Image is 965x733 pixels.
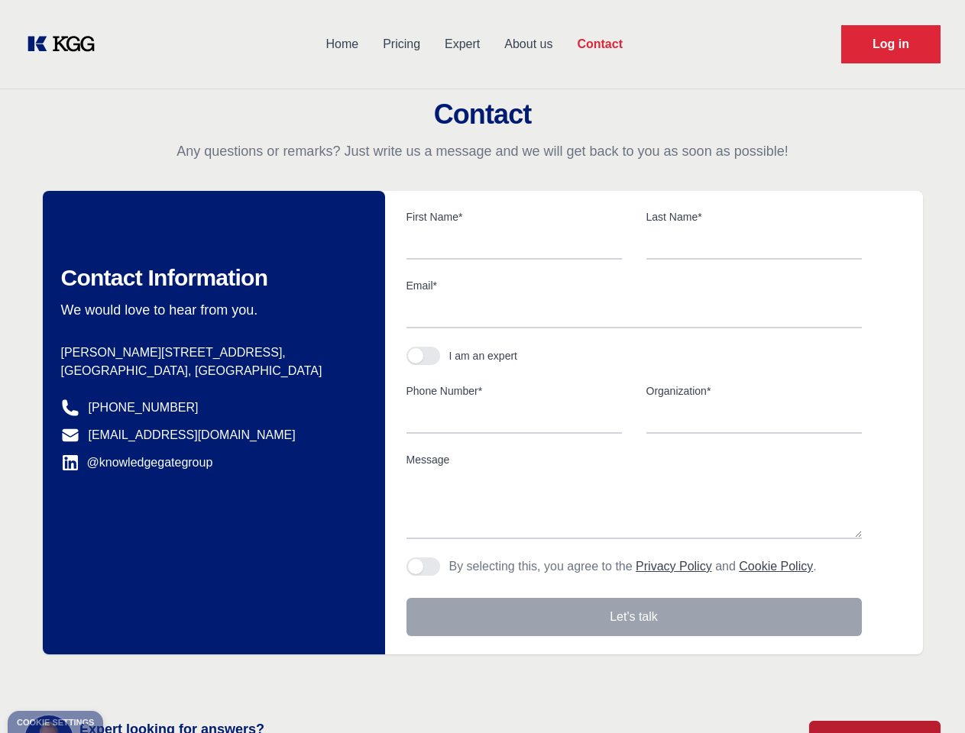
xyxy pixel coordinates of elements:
button: Let's talk [406,598,862,636]
label: First Name* [406,209,622,224]
a: KOL Knowledge Platform: Talk to Key External Experts (KEE) [24,32,107,57]
h2: Contact Information [61,264,361,292]
a: [EMAIL_ADDRESS][DOMAIN_NAME] [89,426,296,444]
a: Cookie Policy [739,560,813,573]
a: Expert [432,24,492,64]
a: Privacy Policy [636,560,712,573]
a: [PHONE_NUMBER] [89,399,199,417]
a: Contact [565,24,635,64]
a: Home [313,24,371,64]
h2: Contact [18,99,947,130]
p: By selecting this, you agree to the and . [449,557,817,576]
p: [GEOGRAPHIC_DATA], [GEOGRAPHIC_DATA] [61,362,361,380]
a: Pricing [371,24,432,64]
label: Email* [406,278,862,293]
label: Organization* [646,383,862,399]
p: Any questions or remarks? Just write us a message and we will get back to you as soon as possible! [18,142,947,160]
label: Message [406,452,862,467]
div: Cookie settings [17,718,94,727]
a: @knowledgegategroup [61,454,213,472]
div: I am an expert [449,348,518,363]
iframe: Chat Widget [889,660,965,733]
p: [PERSON_NAME][STREET_ADDRESS], [61,344,361,362]
a: Request Demo [841,25,941,63]
label: Last Name* [646,209,862,224]
label: Phone Number* [406,383,622,399]
p: We would love to hear from you. [61,301,361,319]
a: About us [492,24,565,64]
